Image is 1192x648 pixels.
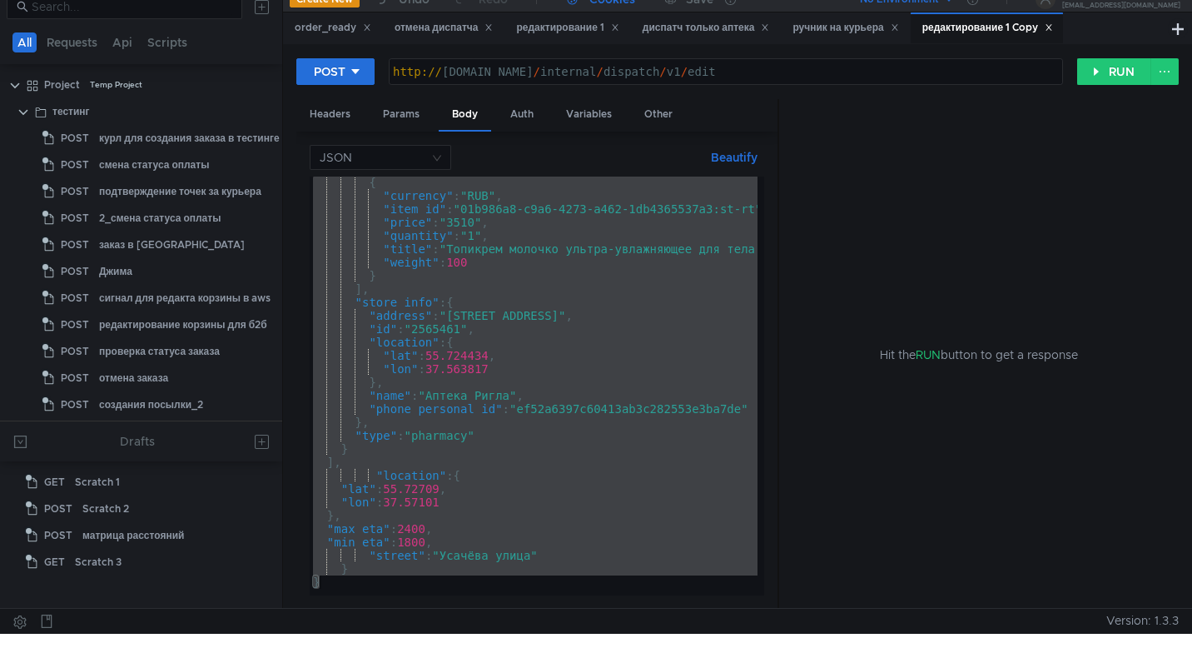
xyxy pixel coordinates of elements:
div: Auth [497,99,547,130]
div: Project [44,72,80,97]
div: Scratch 1 [75,470,120,495]
button: Api [107,32,137,52]
div: POST [314,62,345,81]
button: Requests [42,32,102,52]
div: перенос слота [99,419,171,444]
div: Scratch 3 [75,550,122,575]
div: матрица расстояний [82,523,184,548]
span: POST [61,126,89,151]
span: POST [61,392,89,417]
span: GET [44,470,65,495]
div: [EMAIL_ADDRESS][DOMAIN_NAME] [1062,2,1180,8]
span: POST [61,339,89,364]
div: редактирование корзины для б2б [99,312,267,337]
div: диспатч только аптека [643,19,770,37]
span: POST [61,366,89,391]
span: POST [61,232,89,257]
div: Drafts [120,431,155,451]
span: POST [61,259,89,284]
div: Body [439,99,491,132]
div: order_ready [295,19,371,37]
span: POST [61,286,89,311]
button: Beautify [704,147,764,167]
div: ручник на курьера [792,19,898,37]
div: 2_смена статуса оплаты [99,206,221,231]
span: POST [61,152,89,177]
span: POST [61,312,89,337]
div: Other [631,99,686,130]
span: POST [61,206,89,231]
div: Headers [296,99,364,130]
span: POST [44,523,72,548]
div: редактирование 1 Copy [922,19,1053,37]
div: Variables [553,99,625,130]
button: POST [296,58,375,85]
span: POST [44,496,72,521]
div: отмена диспатча [395,19,494,37]
div: заказ в [GEOGRAPHIC_DATA] [99,232,245,257]
div: курл для создания заказа в тестинге ([GEOGRAPHIC_DATA]) [99,126,399,151]
div: сигнал для редакта корзины в aws [99,286,271,311]
span: GET [44,550,65,575]
div: проверка статуса заказа [99,339,220,364]
span: Version: 1.3.3 [1106,609,1179,633]
div: Scratch 2 [82,496,129,521]
div: смена статуса оплаты [99,152,209,177]
div: тестинг [52,99,90,124]
span: RUN [916,347,941,362]
div: редактирование 1 [516,19,618,37]
button: RUN [1077,58,1151,85]
div: Джима [99,259,132,284]
div: Temp Project [90,72,142,97]
button: All [12,32,37,52]
span: POST [61,419,89,444]
div: Params [370,99,433,130]
div: создания посылки_2 [99,392,203,417]
span: POST [61,179,89,204]
span: Hit the button to get a response [880,346,1078,364]
div: подтверждение точек за курьера [99,179,261,204]
div: отмена заказа [99,366,168,391]
button: Scripts [142,32,192,52]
